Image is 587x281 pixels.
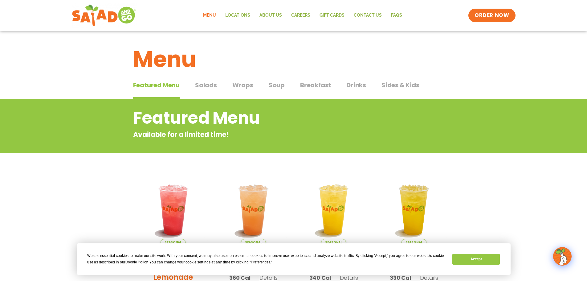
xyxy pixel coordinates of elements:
h2: Featured Menu [133,105,405,130]
img: Product photo for Mango Grove Lemonade [378,174,450,246]
span: Seasonal [241,239,266,246]
a: ORDER NOW [468,9,515,22]
p: Available for a limited time! [133,130,405,140]
img: new-SAG-logo-768×292 [72,3,137,28]
div: Cookie Consent Prompt [77,243,511,275]
img: Product photo for Sunkissed Yuzu Lemonade [298,174,369,246]
span: Seasonal [161,239,185,246]
span: Salads [195,81,217,90]
span: Drinks [346,81,366,90]
button: Accept [452,254,500,265]
span: Seasonal [321,239,346,246]
span: Cookie Policy [125,260,148,264]
span: Seasonal [402,239,426,246]
h1: Menu [133,43,454,76]
span: Breakfast [300,81,331,90]
img: Product photo for Blackberry Bramble Lemonade [138,174,209,246]
img: Product photo for Summer Stone Fruit Lemonade [218,174,289,246]
a: Locations [221,8,255,23]
span: Soup [269,81,285,90]
span: ORDER NOW [475,12,509,19]
a: Menu [198,8,221,23]
span: Featured Menu [133,81,180,90]
div: Tabbed content [133,78,454,99]
span: Preferences [251,260,270,264]
a: About Us [255,8,287,23]
img: wpChatIcon [554,248,571,265]
span: Sides & Kids [381,81,419,90]
span: Wraps [232,81,253,90]
a: Contact Us [349,8,386,23]
div: We use essential cookies to make our site work. With your consent, we may also use non-essential ... [87,253,445,266]
a: Careers [287,8,315,23]
a: FAQs [386,8,407,23]
nav: Menu [198,8,407,23]
a: GIFT CARDS [315,8,349,23]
